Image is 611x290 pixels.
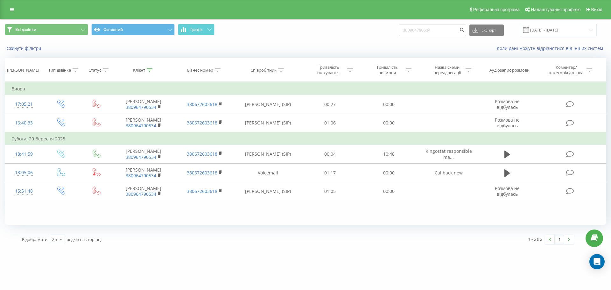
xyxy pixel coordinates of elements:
span: Ringostat responsible ma... [425,148,472,160]
td: 00:27 [301,95,359,114]
div: Аудіозапис розмови [489,67,530,73]
a: 380672603618 [187,120,217,126]
td: 00:00 [359,95,418,114]
button: Основний [91,24,175,35]
td: 00:00 [359,182,418,201]
div: Коментар/категорія дзвінка [548,65,585,75]
td: Субота, 20 Вересня 2025 [5,132,606,145]
div: 1 - 5 з 5 [528,236,542,242]
td: [PERSON_NAME] (SIP) [235,114,301,132]
td: [PERSON_NAME] [113,114,174,132]
span: Розмова не відбулась [495,185,520,197]
div: 25 [52,236,57,243]
td: Voicemail [235,164,301,182]
a: 380964790534 [126,173,156,179]
a: 380964790534 [126,191,156,197]
div: Бізнес номер [187,67,213,73]
td: 01:06 [301,114,359,132]
a: 380964790534 [126,104,156,110]
td: 01:17 [301,164,359,182]
span: Налаштування профілю [531,7,580,12]
div: Співробітник [250,67,277,73]
div: 16:40:33 [11,117,36,129]
a: 380672603618 [187,101,217,107]
button: Експорт [469,25,504,36]
td: [PERSON_NAME] [113,95,174,114]
div: 17:05:21 [11,98,36,110]
td: [PERSON_NAME] [113,182,174,201]
input: Пошук за номером [399,25,466,36]
a: 380672603618 [187,151,217,157]
td: 00:00 [359,164,418,182]
a: 380964790534 [126,154,156,160]
span: Розмова не відбулась [495,117,520,129]
a: Коли дані можуть відрізнятися вiд інших систем [497,45,606,51]
span: Графік [190,27,203,32]
div: 18:05:06 [11,166,36,179]
td: [PERSON_NAME] [113,145,174,163]
div: 18:41:59 [11,148,36,160]
a: 1 [555,235,564,244]
span: Розмова не відбулась [495,98,520,110]
div: Статус [88,67,101,73]
div: Open Intercom Messenger [589,254,605,269]
td: 10:48 [359,145,418,163]
td: [PERSON_NAME] (SIP) [235,145,301,163]
div: Назва схеми переадресації [430,65,464,75]
a: 380672603618 [187,170,217,176]
td: 00:00 [359,114,418,132]
span: рядків на сторінці [67,237,102,242]
td: 00:04 [301,145,359,163]
td: Вчора [5,82,606,95]
div: Тривалість розмови [370,65,404,75]
span: Відображати [22,237,47,242]
span: Всі дзвінки [15,27,36,32]
td: [PERSON_NAME] (SIP) [235,182,301,201]
td: [PERSON_NAME] [113,164,174,182]
div: Клієнт [133,67,145,73]
td: 01:05 [301,182,359,201]
a: 380672603618 [187,188,217,194]
a: 380964790534 [126,123,156,129]
span: Вихід [591,7,602,12]
button: Графік [178,24,214,35]
td: Callback new [418,164,479,182]
div: [PERSON_NAME] [7,67,39,73]
div: Тип дзвінка [48,67,71,73]
td: [PERSON_NAME] (SIP) [235,95,301,114]
div: Тривалість очікування [312,65,346,75]
button: Всі дзвінки [5,24,88,35]
button: Скинути фільтри [5,46,44,51]
span: Реферальна програма [473,7,520,12]
div: 15:51:48 [11,185,36,197]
